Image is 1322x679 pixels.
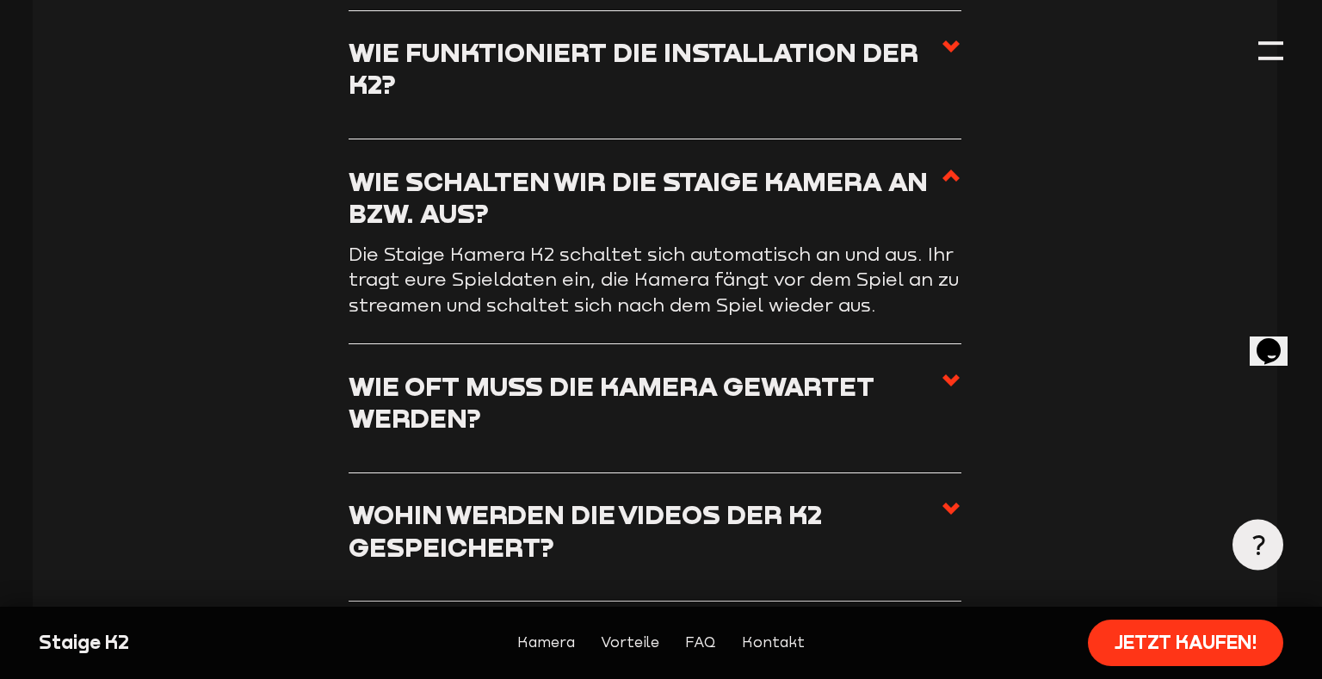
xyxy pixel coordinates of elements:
h3: Wie schalten wir die Staige Kamera an bzw. aus? [349,165,941,229]
h3: Wie oft muss die Kamera gewartet werden? [349,370,941,434]
a: FAQ [685,632,716,654]
div: Staige K2 [39,630,336,656]
iframe: chat widget [1250,314,1305,366]
p: Die Staige Kamera K2 schaltet sich automatisch an und aus. Ihr tragt eure Spieldaten ein, die Kam... [349,242,961,318]
a: Vorteile [601,632,659,654]
a: Kamera [517,632,575,654]
a: Jetzt kaufen! [1088,620,1283,666]
a: Kontakt [742,632,805,654]
h3: Wohin werden die Videos der K2 gespeichert? [349,498,941,562]
h3: Wie funktioniert die Installation der K2? [349,36,941,100]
